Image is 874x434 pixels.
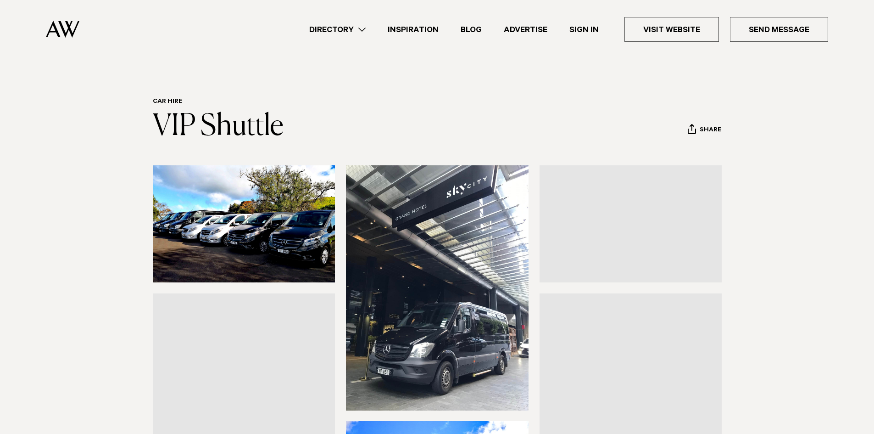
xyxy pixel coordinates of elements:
a: Send Message [730,17,828,42]
a: Car Hire [153,98,182,106]
a: Directory [298,23,377,36]
a: Sign In [558,23,610,36]
span: Share [700,126,721,135]
a: VIP Shuttle [153,112,284,141]
a: Blog [450,23,493,36]
a: Advertise [493,23,558,36]
a: Visit Website [624,17,719,42]
button: Share [687,124,722,137]
a: Inspiration [377,23,450,36]
img: Auckland Weddings Logo [46,21,79,38]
